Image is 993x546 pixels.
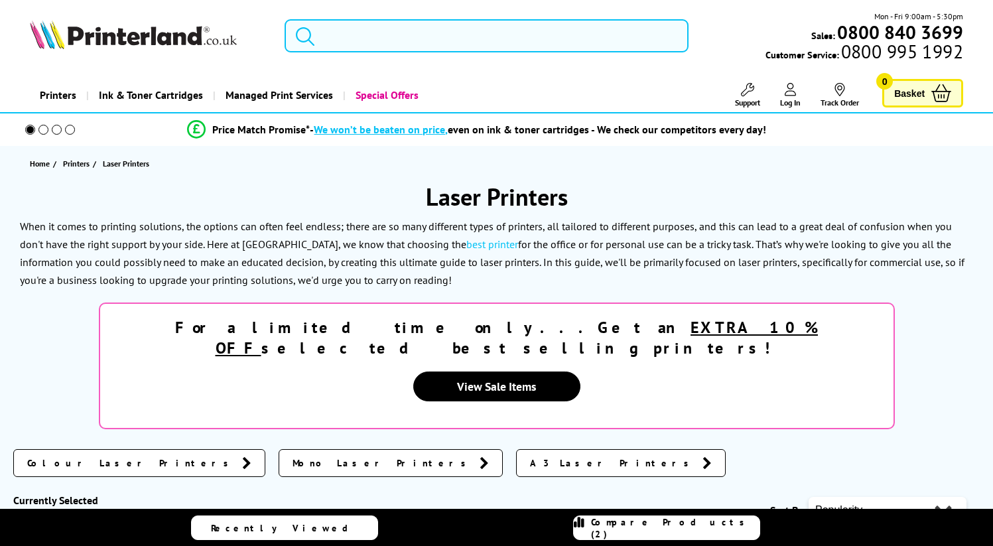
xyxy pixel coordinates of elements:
[530,456,696,470] span: A3 Laser Printers
[63,157,93,171] a: Printers
[835,26,963,38] a: 0800 840 3699
[770,504,806,517] span: Sort By:
[837,20,963,44] b: 0800 840 3699
[811,29,835,42] span: Sales:
[216,317,819,358] u: EXTRA 10% OFF
[30,157,53,171] a: Home
[30,78,86,112] a: Printers
[894,84,925,102] span: Basket
[20,220,964,287] p: When it comes to printing solutions, the options can often feel endless; there are so many differ...
[343,78,429,112] a: Special Offers
[211,522,362,534] span: Recently Viewed
[213,78,343,112] a: Managed Print Services
[310,123,766,136] div: - even on ink & toner cartridges - We check our competitors every day!
[882,79,963,107] a: Basket 0
[293,456,473,470] span: Mono Laser Printers
[765,45,963,61] span: Customer Service:
[13,181,980,212] h1: Laser Printers
[839,45,963,58] span: 0800 995 1992
[13,494,216,507] div: Currently Selected
[780,83,801,107] a: Log In
[63,157,90,171] span: Printers
[30,20,237,49] img: Printerland Logo
[573,515,760,540] a: Compare Products (2)
[780,98,801,107] span: Log In
[212,123,310,136] span: Price Match Promise*
[103,159,149,169] span: Laser Printers
[279,449,503,477] a: Mono Laser Printers
[86,78,213,112] a: Ink & Toner Cartridges
[821,83,859,107] a: Track Order
[99,78,203,112] span: Ink & Toner Cartridges
[314,123,448,136] span: We won’t be beaten on price,
[413,372,580,401] a: View Sale Items
[7,118,947,141] li: modal_Promise
[175,317,818,358] strong: For a limited time only...Get an selected best selling printers!
[466,238,518,251] a: best printer
[735,98,760,107] span: Support
[876,73,893,90] span: 0
[516,449,726,477] a: A3 Laser Printers
[13,449,265,477] a: Colour Laser Printers
[30,20,268,52] a: Printerland Logo
[27,456,235,470] span: Colour Laser Printers
[735,83,760,107] a: Support
[591,516,760,540] span: Compare Products (2)
[191,515,378,540] a: Recently Viewed
[874,10,963,23] span: Mon - Fri 9:00am - 5:30pm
